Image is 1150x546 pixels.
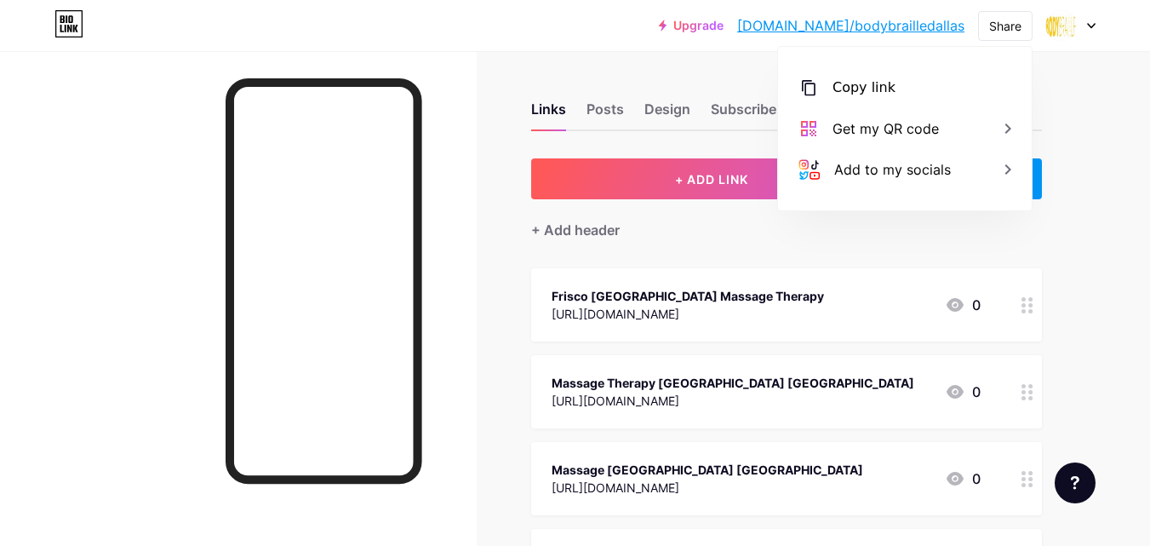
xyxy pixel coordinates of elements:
div: Get my QR code [832,118,939,139]
div: Massage Therapy [GEOGRAPHIC_DATA] [GEOGRAPHIC_DATA] [552,374,914,392]
a: [DOMAIN_NAME]/bodybrailledallas [737,15,964,36]
div: Design [644,99,690,129]
div: Links [531,99,566,129]
div: Copy link [832,78,895,98]
div: [URL][DOMAIN_NAME] [552,305,824,323]
div: Posts [586,99,624,129]
button: + ADD LINK [531,158,893,199]
div: 0 [945,295,981,315]
div: + Add header [531,220,620,240]
div: [URL][DOMAIN_NAME] [552,392,914,410]
div: 0 [945,468,981,489]
span: + ADD LINK [675,172,748,187]
div: 0 [945,382,981,402]
div: [URL][DOMAIN_NAME] [552,479,863,497]
div: Frisco [GEOGRAPHIC_DATA] Massage Therapy [552,287,824,305]
a: Upgrade [659,19,724,32]
div: Massage [GEOGRAPHIC_DATA] [GEOGRAPHIC_DATA] [552,461,863,479]
div: Add to my socials [834,159,951,180]
div: Share [989,17,1021,35]
img: bodybrailledallas [1045,9,1078,42]
div: Subscribers [711,99,789,129]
